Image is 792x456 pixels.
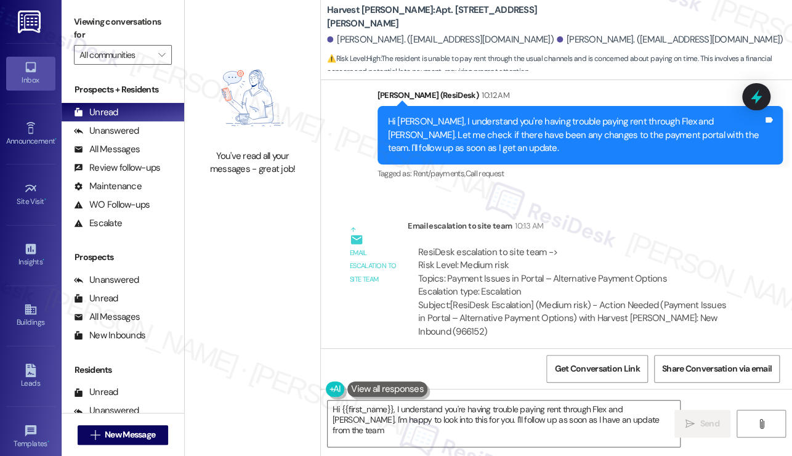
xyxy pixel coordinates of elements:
span: : The resident is unable to pay rent through the usual channels and is concerned about paying on ... [327,52,792,79]
span: • [47,438,49,446]
div: Unanswered [74,404,139,417]
button: Share Conversation via email [654,355,780,383]
div: Email escalation to site team [350,246,398,286]
div: All Messages [74,143,140,156]
a: Leads [6,360,55,393]
button: Send [674,410,730,438]
img: ResiDesk Logo [18,10,43,33]
div: Unread [74,292,118,305]
div: [PERSON_NAME]. ([EMAIL_ADDRESS][DOMAIN_NAME]) [557,33,783,46]
textarea: Hi {{first_name}}, I understand you're having trouble paying rent through Flex and [PERSON_NAME].... [328,401,680,447]
div: [PERSON_NAME] (ResiDesk) [378,89,783,106]
div: New Inbounds [74,329,145,342]
div: 10:12 AM [479,89,509,102]
div: Prospects + Residents [62,83,184,96]
div: Subject: [ResiDesk Escalation] (Medium risk) - Action Needed (Payment Issues in Portal – Alternat... [418,299,735,338]
span: • [42,256,44,264]
div: Maintenance [74,180,142,193]
span: • [55,135,57,144]
div: Residents [62,364,184,377]
div: Unread [74,106,118,119]
div: ResiDesk escalation to site team -> Risk Level: Medium risk Topics: Payment Issues in Portal – Al... [418,246,735,299]
a: Site Visit • [6,178,55,211]
i:  [91,430,100,440]
span: New Message [105,428,155,441]
button: Get Conversation Link [546,355,647,383]
a: Buildings [6,299,55,332]
a: Insights • [6,238,55,272]
i:  [685,419,695,429]
div: Tagged as: [378,165,783,182]
div: You've read all your messages - great job! [198,150,307,176]
div: Hi [PERSON_NAME], I understand you're having trouble paying rent through Flex and [PERSON_NAME]. ... [388,115,764,155]
i:  [756,419,766,429]
b: Harvest [PERSON_NAME]: Apt. [STREET_ADDRESS][PERSON_NAME] [327,4,573,30]
span: Send [700,417,719,430]
label: Viewing conversations for [74,12,172,45]
div: Unanswered [74,124,139,137]
span: Share Conversation via email [662,362,772,375]
div: WO Follow-ups [74,198,150,211]
i:  [158,50,165,60]
span: Rent/payments , [413,168,465,179]
div: All Messages [74,311,140,324]
input: All communities [79,45,152,65]
button: New Message [78,425,169,445]
span: Get Conversation Link [554,362,639,375]
strong: ⚠️ Risk Level: High [327,54,380,63]
img: empty-state [198,52,307,144]
div: Unanswered [74,274,139,287]
a: Inbox [6,57,55,90]
div: [PERSON_NAME]. ([EMAIL_ADDRESS][DOMAIN_NAME]) [327,33,554,46]
span: Call request [465,168,504,179]
div: Unread [74,386,118,399]
div: 10:13 AM [512,219,543,232]
div: Review follow-ups [74,161,160,174]
span: • [44,195,46,204]
div: Email escalation to site team [408,219,745,237]
div: Prospects [62,251,184,264]
a: Templates • [6,420,55,454]
div: Escalate [74,217,122,230]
